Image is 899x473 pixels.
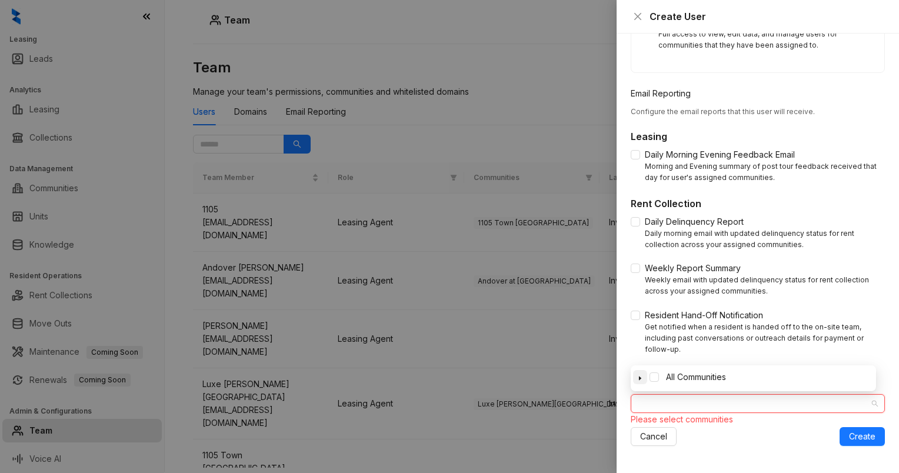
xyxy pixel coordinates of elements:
div: Create User [650,9,885,24]
span: Resident Hand-Off Notification [640,309,768,322]
span: Daily Delinquency Report [640,215,748,228]
button: Create [840,427,885,446]
span: All Communities [661,370,874,384]
button: Close [631,9,645,24]
input: Communities [638,397,640,411]
span: close [633,12,642,21]
span: All Communities [666,372,726,382]
span: Weekly Report Summary [640,262,745,275]
span: caret-down [637,375,643,381]
span: Configure the email reports that this user will receive. [631,107,815,116]
div: Morning and Evening summary of post tour feedback received that day for user's assigned communities. [645,161,885,184]
button: Cancel [631,427,677,446]
div: Full access to view, edit data, and manage users for communities that they have been assigned to. [658,29,870,51]
span: Daily Morning Evening Feedback Email [640,148,800,161]
div: Please select communities [631,413,885,426]
h5: Rent Collection [631,196,885,211]
div: Weekly email with updated delinquency status for rent collection across your assigned communities. [645,275,885,297]
div: Get notified when a resident is handed off to the on-site team, including past conversations or o... [645,322,885,355]
h5: Leasing [631,129,885,144]
div: Daily morning email with updated delinquency status for rent collection across your assigned comm... [645,228,885,251]
span: Create [849,430,875,443]
label: Email Reporting [631,87,698,100]
span: Cancel [640,430,667,443]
